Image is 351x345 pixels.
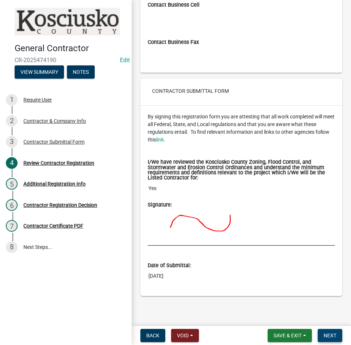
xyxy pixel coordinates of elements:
div: 4 [6,157,18,169]
div: Contractor & Company Info [23,118,86,124]
button: Contractor Submittal Form [146,84,235,98]
button: Save & Exit [268,329,312,342]
h4: General Contractor [15,43,126,54]
button: Void [171,329,199,342]
span: Void [177,333,189,338]
button: Next [318,329,342,342]
a: link [156,137,164,143]
wm-modal-confirm: Notes [67,69,95,75]
div: 8 [6,241,18,253]
button: View Summary [15,65,64,79]
div: 1 [6,94,18,106]
p: By signing this registration form you are attesting that all work completed will meet all Federal... [148,113,335,144]
div: Additional Registration Info [23,181,86,186]
span: Back [146,333,159,338]
img: Kosciusko County, Indiana [15,8,120,35]
label: I/We have reviewed the Kosciusko County Zoning, Flood Control, and Stormwater and Erosion Control... [148,160,335,181]
div: 7 [6,220,18,232]
button: Notes [67,65,95,79]
button: Back [140,329,165,342]
div: 5 [6,178,18,190]
div: Contractor Certificate PDF [23,223,83,228]
img: 5ZGpYEAAAAGSURBVAMAnMIwUGfyEFsAAAAASUVORK5CYII= [148,209,301,245]
span: Next [324,333,336,338]
label: Date of Submittal: [148,263,191,268]
div: 2 [6,115,18,127]
label: Contact Business Fax [148,40,199,45]
wm-modal-confirm: Summary [15,69,64,75]
div: Contractor Registration Decision [23,202,97,208]
div: Contractor Submittal Form [23,139,84,144]
div: 3 [6,136,18,148]
label: Contact Business Cell [148,3,200,8]
div: 6 [6,199,18,211]
label: Signature: [148,202,172,208]
div: Review Contractor Registration [23,160,94,166]
span: Save & Exit [273,333,302,338]
span: CR-2025474190 [15,57,117,64]
wm-modal-confirm: Edit Application Number [120,57,130,64]
a: Edit [120,57,130,64]
div: Require User [23,97,52,102]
